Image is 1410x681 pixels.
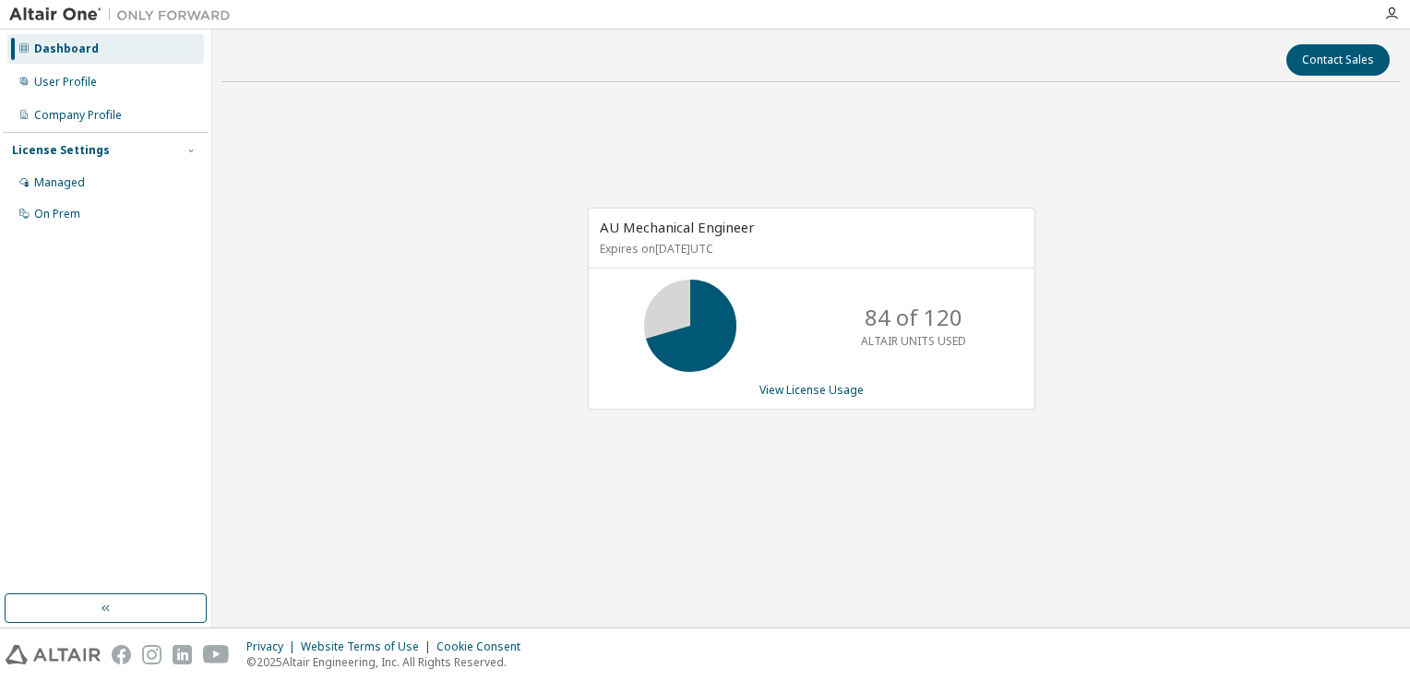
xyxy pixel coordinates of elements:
[436,639,532,654] div: Cookie Consent
[34,207,80,221] div: On Prem
[34,42,99,56] div: Dashboard
[112,645,131,664] img: facebook.svg
[34,75,97,90] div: User Profile
[12,143,110,158] div: License Settings
[173,645,192,664] img: linkedin.svg
[861,333,966,349] p: ALTAIR UNITS USED
[600,241,1019,257] p: Expires on [DATE] UTC
[246,654,532,670] p: © 2025 Altair Engineering, Inc. All Rights Reserved.
[34,175,85,190] div: Managed
[301,639,436,654] div: Website Terms of Use
[34,108,122,123] div: Company Profile
[6,645,101,664] img: altair_logo.svg
[9,6,240,24] img: Altair One
[600,218,755,236] span: AU Mechanical Engineer
[759,382,864,398] a: View License Usage
[865,302,962,333] p: 84 of 120
[142,645,161,664] img: instagram.svg
[246,639,301,654] div: Privacy
[1286,44,1390,76] button: Contact Sales
[203,645,230,664] img: youtube.svg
